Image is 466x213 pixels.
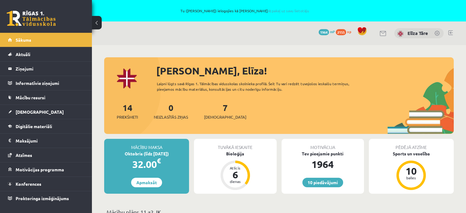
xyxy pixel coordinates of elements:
a: Sākums [8,33,84,47]
div: 1964 [282,157,364,172]
div: Motivācija [282,139,364,150]
div: Sports un veselība [369,150,454,157]
div: 10 [402,166,420,176]
legend: Ziņojumi [16,62,84,76]
div: Tuvākā ieskaite [194,139,276,150]
a: 1964 mP [319,29,335,34]
legend: Maksājumi [16,134,84,148]
span: [DEMOGRAPHIC_DATA] [204,114,246,120]
span: Konferences [16,181,41,187]
div: Oktobris (līdz [DATE]) [104,150,189,157]
div: Atlicis [226,166,244,170]
span: Digitālie materiāli [16,124,52,129]
a: Sports un veselība 10 balles [369,150,454,191]
legend: Informatīvie ziņojumi [16,76,84,90]
a: 10 piedāvājumi [302,178,343,187]
a: Elīza Tāre [407,30,428,36]
span: Atzīmes [16,152,32,158]
a: Digitālie materiāli [8,119,84,133]
a: Ziņojumi [8,62,84,76]
a: Aktuāli [8,47,84,61]
div: Laipni lūgts savā Rīgas 1. Tālmācības vidusskolas skolnieka profilā. Šeit Tu vari redzēt tuvojošo... [157,81,367,92]
span: Priekšmeti [117,114,138,120]
span: Proktoringa izmēģinājums [16,196,69,201]
span: [DEMOGRAPHIC_DATA] [16,109,64,115]
a: Bioloģija Atlicis 6 dienas [194,150,276,191]
a: Mācību resursi [8,90,84,105]
div: Mācību maksa [104,139,189,150]
span: Mācību resursi [16,95,45,100]
a: Apmaksāt [131,178,162,187]
span: Sākums [16,37,31,43]
a: 7[DEMOGRAPHIC_DATA] [204,102,246,120]
div: Tev pieejamie punkti [282,150,364,157]
a: 2155 xp [336,29,354,34]
a: Rīgas 1. Tālmācības vidusskola [7,11,56,26]
span: 2155 [336,29,346,35]
a: Konferences [8,177,84,191]
a: Motivācijas programma [8,162,84,177]
div: Bioloģija [194,150,276,157]
a: Informatīvie ziņojumi [8,76,84,90]
span: Motivācijas programma [16,167,64,172]
a: Atzīmes [8,148,84,162]
a: 14Priekšmeti [117,102,138,120]
img: Elīza Tāre [397,31,403,37]
a: [DEMOGRAPHIC_DATA] [8,105,84,119]
a: Atpakaļ uz savu lietotāju [268,8,309,13]
div: 6 [226,170,244,180]
a: 0Neizlasītās ziņas [154,102,188,120]
span: 1964 [319,29,329,35]
span: Aktuāli [16,51,30,57]
div: [PERSON_NAME], Elīza! [156,63,454,78]
div: 32.00 [104,157,189,172]
a: Maksājumi [8,134,84,148]
div: dienas [226,180,244,183]
div: balles [402,176,420,180]
span: Neizlasītās ziņas [154,114,188,120]
div: Pēdējā atzīme [369,139,454,150]
span: Tu ([PERSON_NAME]) ielogojies kā [PERSON_NAME] [70,9,419,13]
span: € [157,156,161,165]
a: Proktoringa izmēģinājums [8,191,84,205]
span: xp [347,29,351,34]
span: mP [330,29,335,34]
